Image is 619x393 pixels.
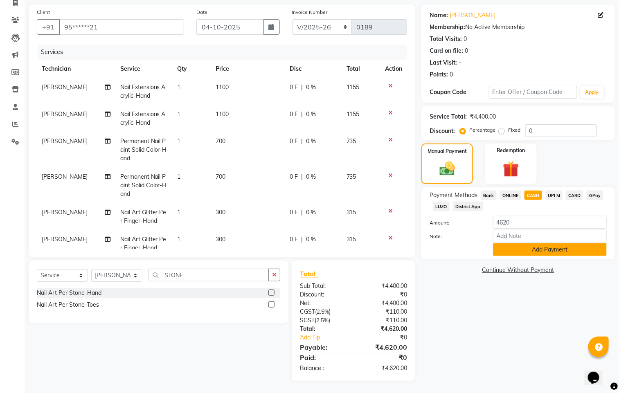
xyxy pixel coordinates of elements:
span: 0 % [306,235,316,244]
span: 315 [347,236,356,243]
span: 700 [216,173,225,180]
span: 735 [347,173,356,180]
span: [PERSON_NAME] [42,137,88,145]
span: Payment Methods [430,191,477,200]
span: | [301,235,303,244]
div: ( ) [294,316,353,325]
span: 1 [178,236,181,243]
label: Percentage [469,126,495,134]
th: Price [211,60,285,78]
span: [PERSON_NAME] [42,236,88,243]
span: [PERSON_NAME] [42,83,88,91]
span: 735 [347,137,356,145]
div: ₹0 [353,353,413,362]
span: 0 % [306,173,316,181]
span: 2.5% [316,317,329,323]
label: Invoice Number [292,9,328,16]
img: _gift.svg [498,159,524,179]
span: SGST [300,317,315,324]
span: 0 F [290,235,298,244]
span: 1100 [216,83,229,91]
th: Service [115,60,173,78]
th: Total [342,60,380,78]
th: Disc [285,60,342,78]
div: - [459,58,461,67]
iframe: chat widget [585,360,611,385]
span: Nail Art Glitter Per Finger-Hand [120,236,167,252]
div: ₹4,400.00 [353,299,413,308]
span: [PERSON_NAME] [42,209,88,216]
span: 0 % [306,137,316,146]
div: 0 [450,70,453,79]
span: UPI M [545,191,563,200]
button: Add Payment [493,243,607,256]
div: Nail Art Per Stone-Hand [37,289,101,297]
span: 315 [347,209,356,216]
div: ₹4,620.00 [353,342,413,352]
div: Card on file: [430,47,463,55]
label: Amount: [423,219,486,227]
span: 1100 [216,110,229,118]
span: District App [453,202,483,211]
div: ₹110.00 [353,316,413,325]
span: CARD [566,191,583,200]
th: Qty [173,60,211,78]
span: LUZO [433,202,450,211]
div: Net: [294,299,353,308]
span: 0 F [290,208,298,217]
a: Continue Without Payment [423,266,613,274]
span: 0 F [290,173,298,181]
div: Membership: [430,23,465,31]
th: Action [380,60,407,78]
div: ₹110.00 [353,308,413,316]
div: No Active Membership [430,23,607,31]
span: 1 [178,83,181,91]
div: ₹4,400.00 [470,112,496,121]
div: Points: [430,70,448,79]
input: Add Note [493,230,607,243]
label: Note: [423,233,486,240]
input: Enter Offer / Coupon Code [489,86,577,99]
div: Balance : [294,364,353,373]
div: Last Visit: [430,58,457,67]
span: 0 % [306,208,316,217]
span: Bank [481,191,497,200]
div: Total Visits: [430,35,462,43]
span: 1155 [347,83,360,91]
span: 0 F [290,137,298,146]
input: Amount [493,216,607,229]
span: | [301,173,303,181]
div: ₹0 [353,290,413,299]
span: 1155 [347,110,360,118]
div: 0 [465,47,468,55]
span: 1 [178,137,181,145]
label: Client [37,9,50,16]
div: ₹0 [364,333,414,342]
input: Search by Name/Mobile/Email/Code [59,19,184,35]
span: | [301,208,303,217]
span: 0 F [290,110,298,119]
span: | [301,110,303,119]
span: Permanent Nail Paint Solid Color-Hand [120,137,167,162]
label: Date [196,9,207,16]
div: Payable: [294,342,353,352]
span: 1 [178,173,181,180]
span: 700 [216,137,225,145]
span: Nail Art Glitter Per Finger-Hand [120,209,167,225]
div: ( ) [294,308,353,316]
th: Technician [37,60,115,78]
div: Service Total: [430,112,467,121]
div: Coupon Code [430,88,488,97]
span: 0 F [290,83,298,92]
div: ₹4,620.00 [353,364,413,373]
span: CASH [524,191,542,200]
div: Total: [294,325,353,333]
button: +91 [37,19,60,35]
span: [PERSON_NAME] [42,173,88,180]
div: Services [38,45,413,60]
div: ₹4,620.00 [353,325,413,333]
span: 1 [178,110,181,118]
span: | [301,137,303,146]
span: 0 % [306,83,316,92]
div: Discount: [294,290,353,299]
